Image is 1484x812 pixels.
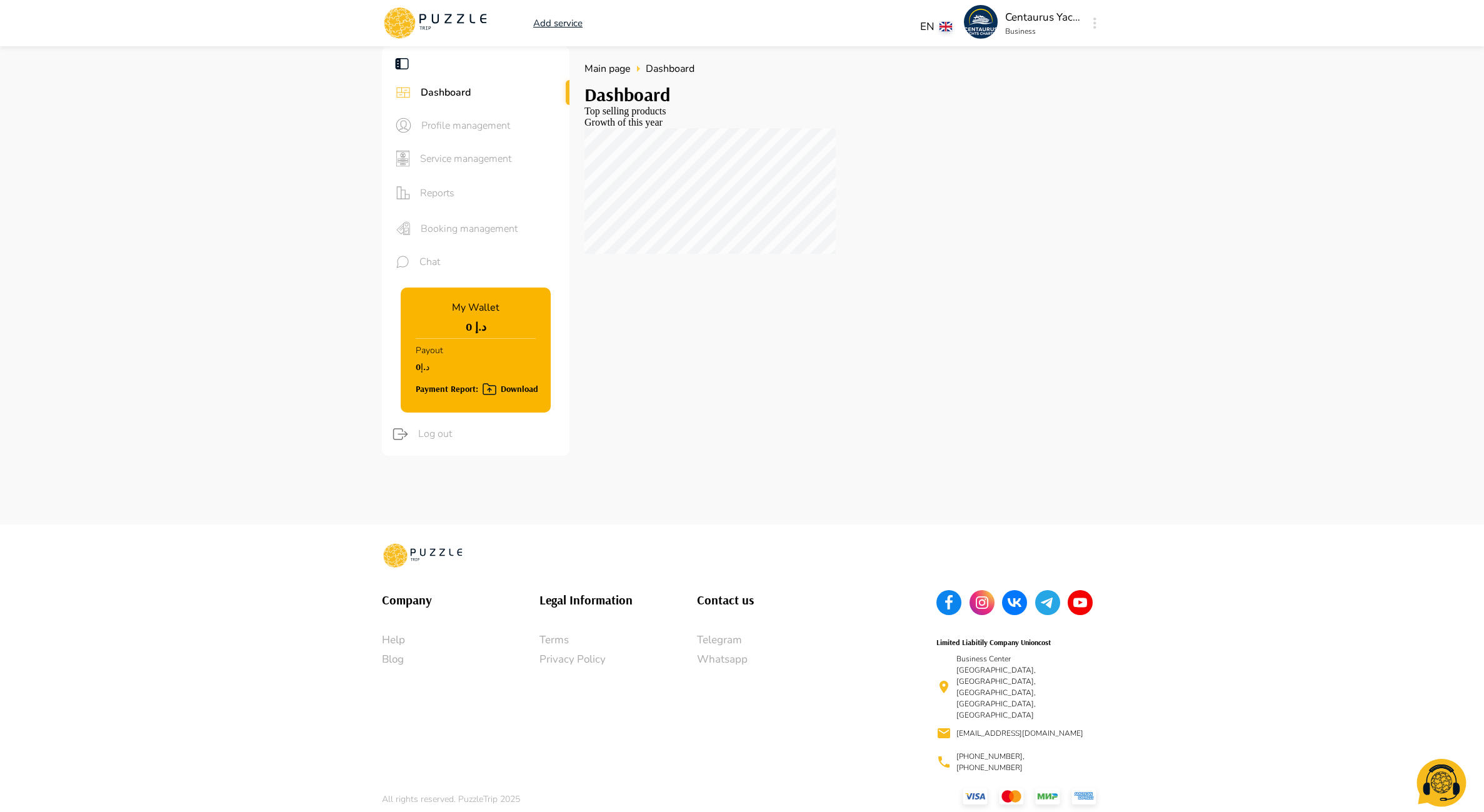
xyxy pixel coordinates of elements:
button: Payment Report: Download [416,375,538,397]
p: Business Center [GEOGRAPHIC_DATA], [GEOGRAPHIC_DATA], [GEOGRAPHIC_DATA], [GEOGRAPHIC_DATA], [GEOG... [956,653,1087,721]
div: sidebar iconsChat [382,246,569,278]
img: profile_picture PuzzleTrip [964,5,998,39]
a: Main page [584,61,631,76]
h6: Legal Information [539,590,697,610]
span: Dashboard [646,61,694,76]
h6: Company [382,590,539,610]
div: sidebar iconsService management [382,142,569,175]
button: sidebar icons [392,81,414,104]
button: sidebar icons [392,251,413,273]
button: logout [389,423,412,446]
button: sidebar icons [392,147,414,170]
div: Payment Report: Download [416,381,538,397]
span: Profile management [421,118,559,133]
span: Chat [419,254,559,269]
a: Telegram [697,632,855,648]
div: sidebar iconsReports [382,175,569,211]
button: sidebar icons [392,180,414,206]
h1: د.إ0 [416,362,443,372]
div: logoutLog out [379,418,569,451]
img: lang [940,22,952,31]
div: sidebar iconsProfile management [382,109,569,142]
span: Reports [420,186,559,201]
h6: Limited Liabitily Company Unioncost [936,636,1051,648]
nav: breadcrumb [584,61,1087,76]
a: Whatsapp [697,651,855,668]
h1: د.إ 0 [466,320,486,333]
span: Main page [584,62,631,76]
a: Help [382,632,539,648]
p: [EMAIL_ADDRESS][DOMAIN_NAME] [956,728,1083,739]
a: Terms [539,632,697,648]
p: Centaurus Yachts Charter [1005,9,1080,26]
p: All rights reserved. PuzzleTrip 2025 [382,793,520,806]
p: [PHONE_NUMBER], [PHONE_NUMBER] [956,751,1087,773]
div: sidebar iconsDashboard [382,76,569,109]
span: Booking management [421,221,559,236]
p: My Wallet [452,300,499,315]
a: Add service [533,16,583,31]
a: Privacy Policy [539,651,697,668]
p: Top selling products [584,106,1087,117]
div: sidebar iconsBooking management [382,211,569,246]
button: sidebar icons [392,216,414,241]
p: Payout [416,339,443,362]
h6: Contact us [697,590,855,610]
h3: Dashboard [584,84,1087,106]
p: Business [1005,26,1080,37]
span: Log out [418,426,559,441]
span: Service management [420,151,559,166]
button: sidebar icons [392,114,415,137]
span: Dashboard [421,85,559,100]
p: Growth of this year [584,117,1087,128]
a: Blog [382,651,539,668]
p: EN [920,19,935,35]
